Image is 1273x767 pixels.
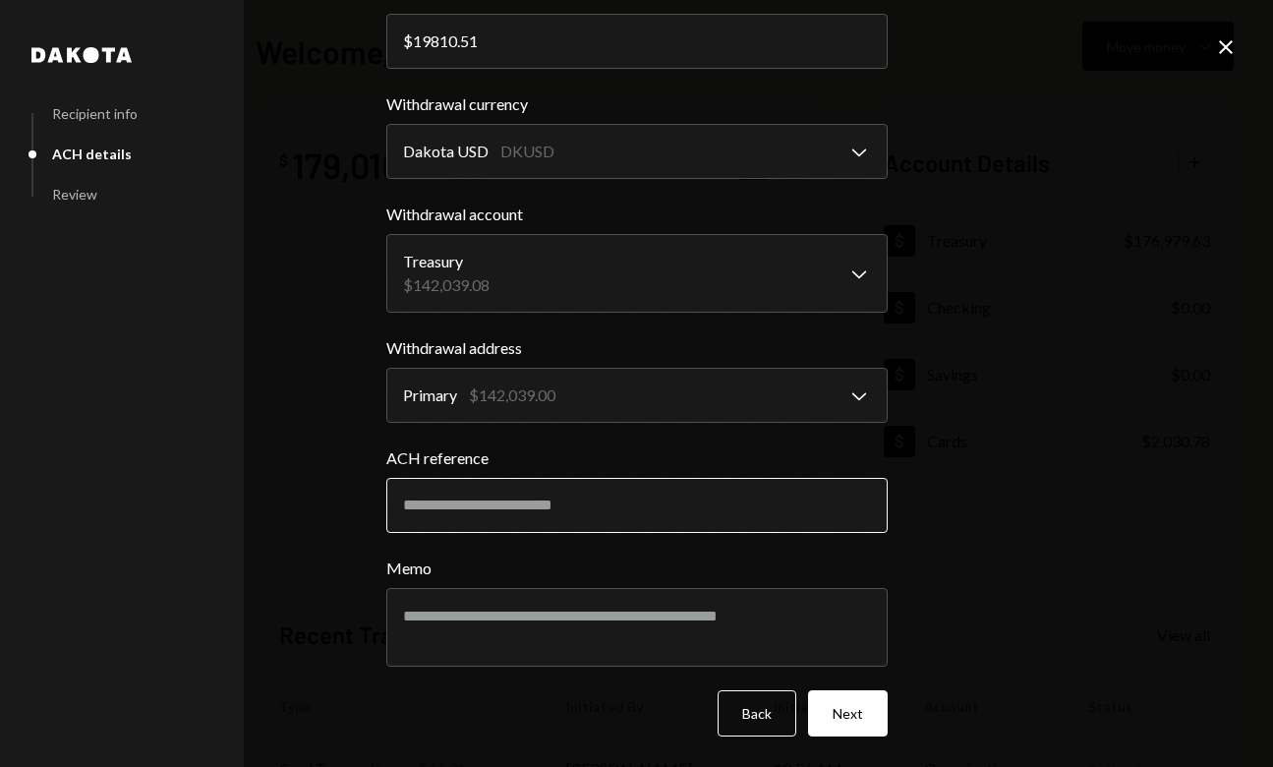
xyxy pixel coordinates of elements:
label: Withdrawal address [386,336,888,360]
button: Withdrawal account [386,234,888,313]
div: DKUSD [500,140,554,163]
button: Back [718,690,796,737]
div: Review [52,186,97,203]
div: ACH details [52,146,132,162]
div: $ [403,31,413,50]
input: 0.00 [386,14,888,69]
button: Withdrawal currency [386,124,888,179]
label: ACH reference [386,446,888,470]
label: Memo [386,557,888,580]
label: Withdrawal account [386,203,888,226]
label: Withdrawal currency [386,92,888,116]
button: Withdrawal address [386,368,888,423]
button: Next [808,690,888,737]
div: Recipient info [52,105,138,122]
div: $142,039.00 [469,383,555,407]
